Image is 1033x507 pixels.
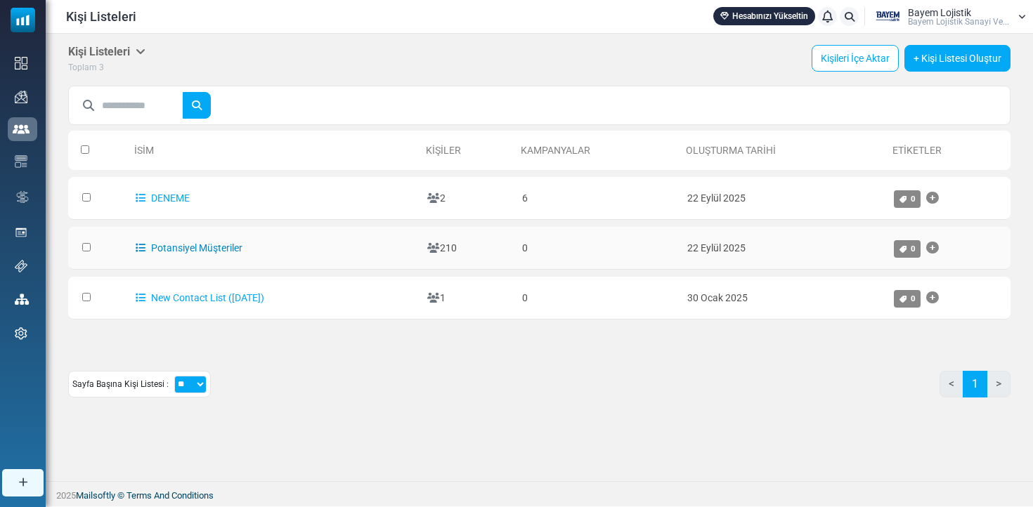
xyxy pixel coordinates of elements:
span: 3 [99,62,104,72]
td: 0 [515,277,680,320]
a: Mailsoftly © [76,490,124,501]
a: DENEME [136,192,190,204]
a: Oluşturma Tarihi [686,145,776,156]
span: translation missing: tr.layouts.footer.terms_and_conditions [126,490,214,501]
span: Bayem Lojistik [908,8,971,18]
a: Etiket Ekle [926,284,939,312]
span: 0 [911,294,916,303]
a: 1 [963,371,987,397]
img: support-icon.svg [15,260,27,272]
a: İsim [134,145,154,156]
td: 0 [515,227,680,270]
a: 0 [894,190,921,208]
img: settings-icon.svg [15,327,27,340]
span: Sayfa Başına Kişi Listesi : [72,378,169,390]
span: Toplam [68,62,97,72]
a: Hesabınızı Yükseltin [713,7,815,25]
a: User Logo Bayem Lojistik Bayem Loji̇sti̇k Sanayi̇ Ve... [869,6,1026,27]
span: Kişi Listeleri [66,7,136,26]
span: 0 [911,244,916,253]
td: 30 Ocak 2025 [680,277,887,320]
img: mailsoftly_icon_blue_white.svg [11,8,35,32]
td: 22 Eylül 2025 [680,227,887,270]
a: Etiketler [892,145,942,156]
td: 22 Eylül 2025 [680,177,887,220]
img: contacts-icon-active.svg [13,124,30,134]
img: landing_pages.svg [15,226,27,239]
a: Terms And Conditions [126,490,214,501]
img: campaigns-icon.png [15,91,27,103]
a: Potansiyel Müşteriler [136,242,242,253]
td: 6 [515,177,680,220]
a: Kampanyalar [521,145,590,156]
a: + Kişi Listesi Oluştur [904,45,1011,72]
span: 0 [911,194,916,204]
h5: Kişi Listeleri [68,45,145,58]
a: 0 [894,290,921,308]
img: workflow.svg [15,189,30,205]
a: Etiket Ekle [926,184,939,212]
footer: 2025 [46,481,1033,506]
nav: Page [940,371,1011,409]
a: Etiket Ekle [926,234,939,262]
img: dashboard-icon.svg [15,57,27,70]
td: 210 [420,227,515,270]
a: New Contact List ([DATE]) [136,292,264,303]
span: Bayem Loji̇sti̇k Sanayi̇ Ve... [908,18,1009,26]
td: 2 [420,177,515,220]
img: email-templates-icon.svg [15,155,27,168]
img: User Logo [869,6,904,27]
td: 1 [420,277,515,320]
a: Kişiler [426,145,461,156]
a: Kişileri İçe Aktar [812,45,899,72]
a: 0 [894,240,921,258]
